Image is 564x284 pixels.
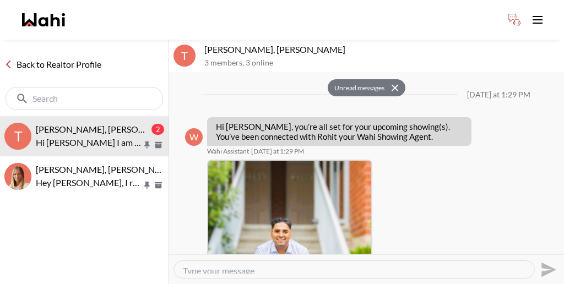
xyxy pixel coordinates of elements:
div: T [4,123,31,150]
a: Wahi homepage [22,13,65,26]
button: Archive [153,140,164,150]
textarea: Type your message [183,265,525,274]
p: 3 members , 3 online [204,58,560,68]
p: Hey [PERSON_NAME], I received your ID verification, thanks. I've sent the buyer agreement, if you... [36,176,142,189]
p: Hi [PERSON_NAME] I am at the property [STREET_ADDRESS] [36,136,142,149]
time: 2025-09-28T17:29:24.804Z [251,147,304,156]
p: [PERSON_NAME], [PERSON_NAME] [204,44,560,55]
span: [PERSON_NAME], [PERSON_NAME] [36,124,177,134]
div: T [173,45,196,67]
div: [DATE] at 1:29 PM [467,90,530,100]
div: W [185,128,203,146]
span: Wahi Assistant [207,147,249,156]
div: Tanya Fita, Michelle [4,163,31,190]
div: 2 [151,124,164,135]
button: Archive [153,181,164,190]
p: Hi [PERSON_NAME], you’re all set for your upcoming showing(s). You’ve been connected with Rohit y... [216,122,463,141]
button: Toggle open navigation menu [527,9,549,31]
button: Unread messages [328,79,388,97]
input: Search [32,93,138,104]
img: T [4,163,31,190]
button: Pin [142,140,152,150]
span: [PERSON_NAME], [PERSON_NAME] [36,164,177,174]
button: Send [535,257,560,282]
button: Pin [142,181,152,190]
